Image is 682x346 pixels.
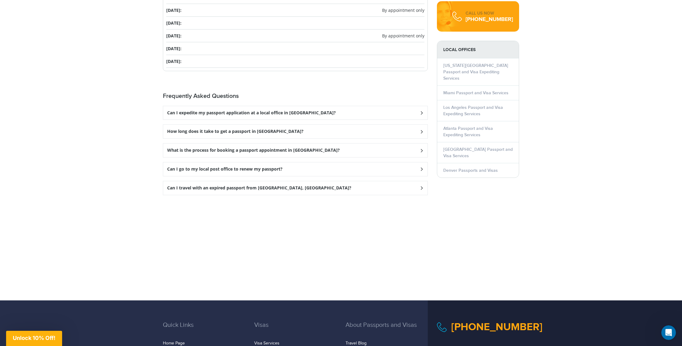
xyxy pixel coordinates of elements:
[661,325,676,340] iframe: Intercom live chat
[466,16,513,22] div: [PHONE_NUMBER]
[466,10,513,16] div: CALL US NOW
[443,126,493,137] a: Atlanta Passport and Visa Expediting Services
[346,341,367,346] a: Travel Blog
[13,335,55,341] span: Unlock 10% Off!
[163,322,245,337] h3: Quick Links
[443,168,498,173] a: Denver Passports and Visas
[167,110,336,116] h3: Can I expedite my passport application at a local office in [GEOGRAPHIC_DATA]?
[163,341,185,346] a: Home Page
[443,90,508,95] a: Miami Passport and Visa Services
[167,185,351,191] h3: Can I travel with an expired passport from [GEOGRAPHIC_DATA], [GEOGRAPHIC_DATA]?
[167,148,340,153] h3: What is the process for booking a passport appointment in [GEOGRAPHIC_DATA]?
[6,331,62,346] div: Unlock 10% Off!
[382,33,424,39] span: By appointment only
[166,55,424,68] li: [DATE]:
[382,7,424,13] span: By appointment only
[443,147,513,158] a: [GEOGRAPHIC_DATA] Passport and Visa Services
[437,41,519,58] strong: LOCAL OFFICES
[254,322,336,337] h3: Visas
[166,4,424,17] li: [DATE]:
[166,29,424,42] li: [DATE]:
[163,200,428,261] iframe: fb:comments Facebook Social Plugin
[254,341,279,346] a: Visa Services
[167,167,283,172] h3: Can I go to my local post office to renew my passport?
[167,129,304,134] h3: How long does it take to get a passport in [GEOGRAPHIC_DATA]?
[163,92,428,100] h2: Frequently Asked Questions
[443,105,503,116] a: Los Angeles Passport and Visa Expediting Services
[346,322,428,337] h3: About Passports and Visas
[443,63,508,81] a: [US_STATE][GEOGRAPHIC_DATA] Passport and Visa Expediting Services
[166,17,424,29] li: [DATE]:
[166,42,424,55] li: [DATE]:
[451,321,543,333] a: [PHONE_NUMBER]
